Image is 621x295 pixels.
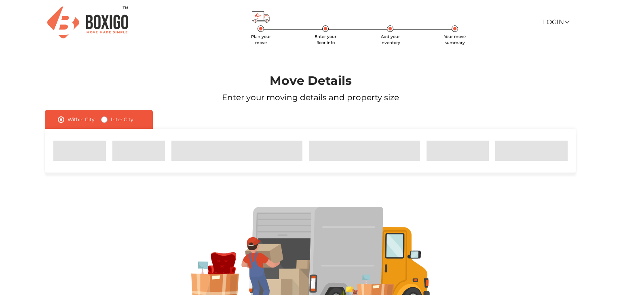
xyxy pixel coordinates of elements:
span: Your move summary [444,34,466,45]
span: Add your inventory [380,34,400,45]
img: Boxigo [47,6,128,38]
span: Enter your floor info [315,34,336,45]
label: Inter City [111,115,133,124]
p: Enter your moving details and property size [25,91,596,103]
a: Login [543,18,569,26]
h1: Move Details [25,74,596,88]
label: Within City [68,115,95,124]
span: Plan your move [251,34,271,45]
